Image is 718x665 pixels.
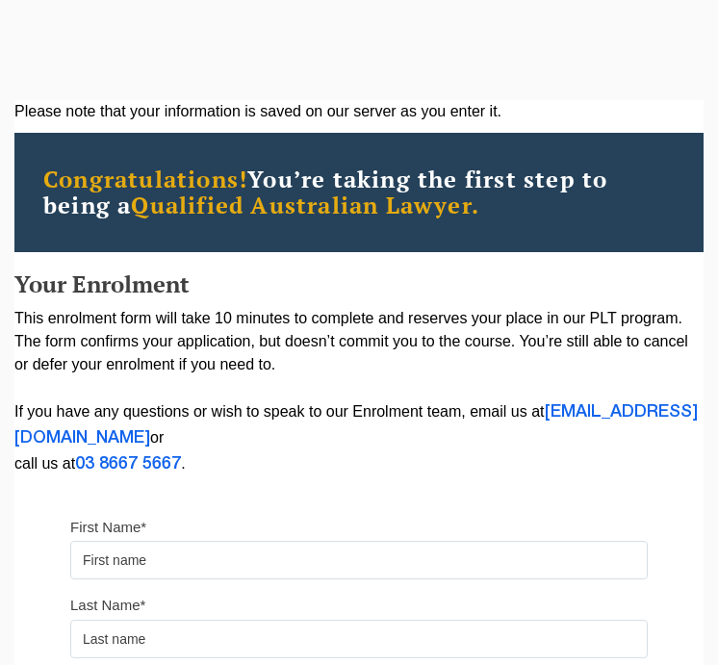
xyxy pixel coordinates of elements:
input: Last name [70,620,648,658]
input: First name [70,541,648,579]
h2: You’re taking the first step to being a [43,166,675,218]
h2: Your Enrolment [14,271,704,296]
p: This enrolment form will take 10 minutes to complete and reserves your place in our PLT program. ... [14,307,704,477]
a: [EMAIL_ADDRESS][DOMAIN_NAME] [14,404,698,446]
div: Please note that your information is saved on our server as you enter it. [14,100,704,123]
span: Congratulations! [43,164,247,194]
label: Last Name* [70,596,145,615]
a: 03 8667 5667 [75,456,181,472]
span: Qualified Australian Lawyer. [131,190,479,220]
label: First Name* [70,518,146,537]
